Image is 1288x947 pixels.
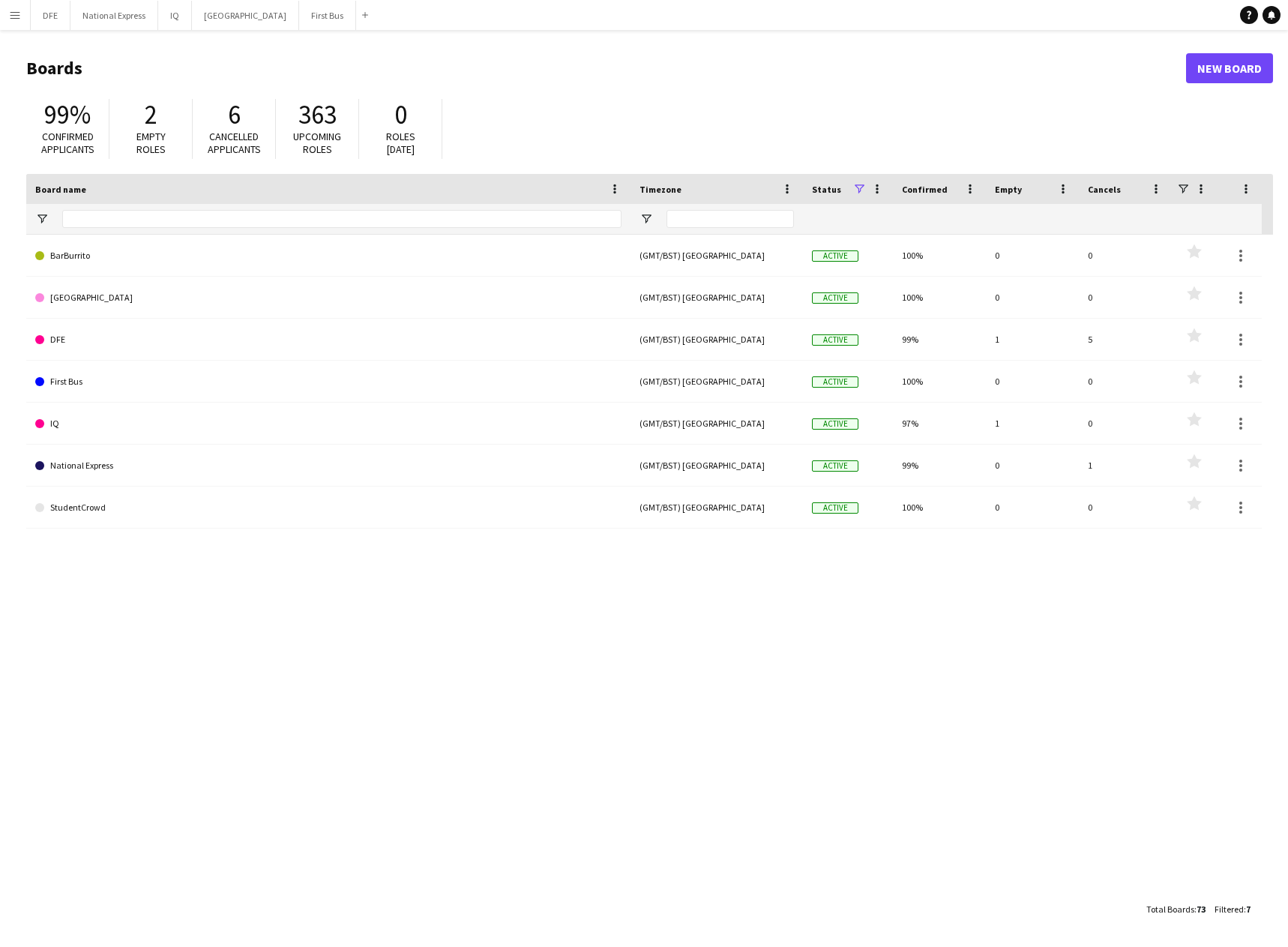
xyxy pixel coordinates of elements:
[812,250,858,262] span: Active
[986,277,1079,318] div: 0
[812,418,858,430] span: Active
[902,184,948,195] span: Confirmed
[41,130,94,156] span: Confirmed applicants
[1146,895,1206,924] div: :
[1079,445,1172,486] div: 1
[893,445,986,486] div: 99%
[986,487,1079,528] div: 0
[228,98,241,131] span: 6
[1246,904,1251,915] span: 7
[1079,235,1172,276] div: 0
[640,212,653,226] button: Open Filter Menu
[192,1,299,30] button: [GEOGRAPHIC_DATA]
[1079,403,1172,444] div: 0
[812,184,841,195] span: Status
[893,487,986,528] div: 100%
[812,502,858,514] span: Active
[158,1,192,30] button: IQ
[631,277,803,318] div: (GMT/BST) [GEOGRAPHIC_DATA]
[1079,487,1172,528] div: 0
[812,376,858,388] span: Active
[631,235,803,276] div: (GMT/BST) [GEOGRAPHIC_DATA]
[1079,361,1172,402] div: 0
[893,277,986,318] div: 100%
[208,130,261,156] span: Cancelled applicants
[394,98,407,131] span: 0
[35,361,622,403] a: First Bus
[1146,904,1194,915] span: Total Boards
[1088,184,1121,195] span: Cancels
[31,1,70,30] button: DFE
[1215,904,1244,915] span: Filtered
[986,403,1079,444] div: 1
[812,334,858,346] span: Active
[893,319,986,360] div: 99%
[386,130,415,156] span: Roles [DATE]
[35,277,622,319] a: [GEOGRAPHIC_DATA]
[35,235,622,277] a: BarBurrito
[35,403,622,445] a: IQ
[44,98,91,131] span: 99%
[666,210,794,228] input: Timezone Filter Input
[640,184,681,195] span: Timezone
[26,57,1186,79] h1: Boards
[986,445,1079,486] div: 0
[1186,53,1273,83] a: New Board
[986,235,1079,276] div: 0
[35,212,49,226] button: Open Filter Menu
[986,319,1079,360] div: 1
[631,403,803,444] div: (GMT/BST) [GEOGRAPHIC_DATA]
[293,130,341,156] span: Upcoming roles
[145,98,157,131] span: 2
[631,319,803,360] div: (GMT/BST) [GEOGRAPHIC_DATA]
[70,1,158,30] button: National Express
[298,98,337,131] span: 363
[631,361,803,402] div: (GMT/BST) [GEOGRAPHIC_DATA]
[299,1,356,30] button: First Bus
[893,403,986,444] div: 97%
[35,445,622,487] a: National Express
[812,460,858,472] span: Active
[1079,319,1172,360] div: 5
[631,487,803,528] div: (GMT/BST) [GEOGRAPHIC_DATA]
[893,235,986,276] div: 100%
[893,361,986,402] div: 100%
[812,292,858,304] span: Active
[62,210,622,228] input: Board name Filter Input
[136,130,166,156] span: Empty roles
[631,445,803,486] div: (GMT/BST) [GEOGRAPHIC_DATA]
[995,184,1022,195] span: Empty
[986,361,1079,402] div: 0
[1215,895,1251,924] div: :
[1079,277,1172,318] div: 0
[1197,904,1206,915] span: 73
[35,487,622,529] a: StudentCrowd
[35,184,86,195] span: Board name
[35,319,622,361] a: DFE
